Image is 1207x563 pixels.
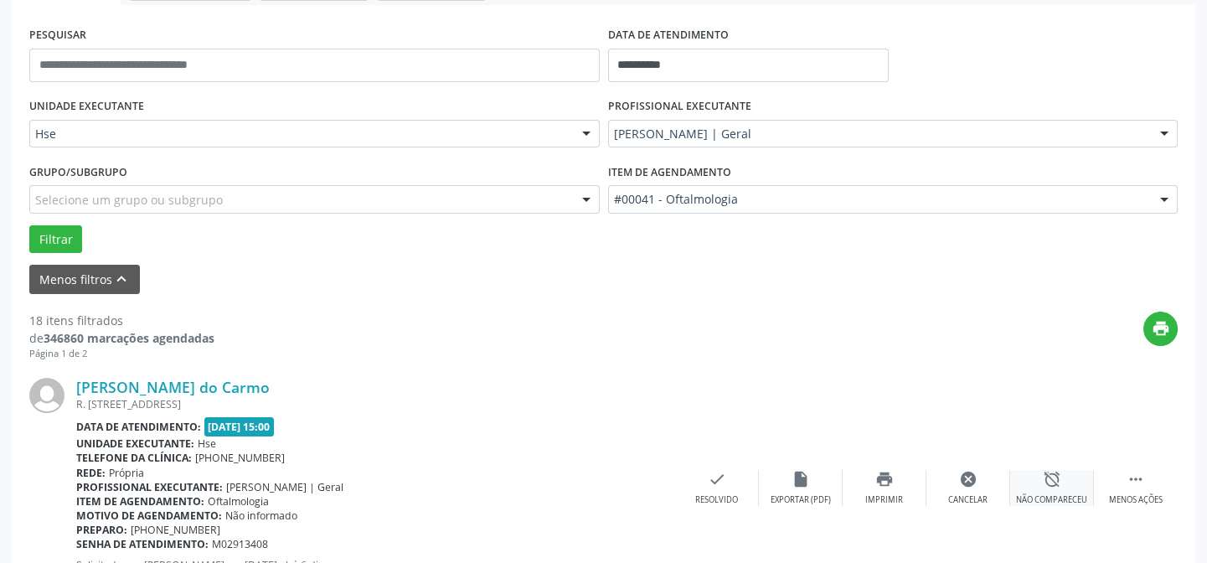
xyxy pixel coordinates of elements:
[1152,319,1170,338] i: print
[198,436,216,451] span: Hse
[29,23,86,49] label: PESQUISAR
[29,265,140,294] button: Menos filtroskeyboard_arrow_up
[76,480,223,494] b: Profissional executante:
[608,23,729,49] label: DATA DE ATENDIMENTO
[76,537,209,551] b: Senha de atendimento:
[35,126,565,142] span: Hse
[948,494,988,506] div: Cancelar
[226,480,343,494] span: [PERSON_NAME] | Geral
[29,378,64,413] img: img
[76,509,222,523] b: Motivo de agendamento:
[695,494,738,506] div: Resolvido
[614,126,1144,142] span: [PERSON_NAME] | Geral
[1127,470,1145,488] i: 
[195,451,285,465] span: [PHONE_NUMBER]
[76,397,675,411] div: R. [STREET_ADDRESS]
[608,159,731,185] label: Item de agendamento
[109,466,144,480] span: Própria
[212,537,268,551] span: M02913408
[1143,312,1178,346] button: print
[29,329,214,347] div: de
[875,470,894,488] i: print
[112,270,131,288] i: keyboard_arrow_up
[771,494,831,506] div: Exportar (PDF)
[76,451,192,465] b: Telefone da clínica:
[76,378,270,396] a: [PERSON_NAME] do Carmo
[44,330,214,346] strong: 346860 marcações agendadas
[35,191,223,209] span: Selecione um grupo ou subgrupo
[76,494,204,509] b: Item de agendamento:
[204,417,275,436] span: [DATE] 15:00
[225,509,297,523] span: Não informado
[1043,470,1061,488] i: alarm_off
[1109,494,1163,506] div: Menos ações
[608,94,751,120] label: PROFISSIONAL EXECUTANTE
[708,470,726,488] i: check
[1016,494,1087,506] div: Não compareceu
[76,466,106,480] b: Rede:
[76,436,194,451] b: Unidade executante:
[959,470,977,488] i: cancel
[76,523,127,537] b: Preparo:
[208,494,269,509] span: Oftalmologia
[76,420,201,434] b: Data de atendimento:
[865,494,903,506] div: Imprimir
[29,225,82,254] button: Filtrar
[131,523,220,537] span: [PHONE_NUMBER]
[29,159,127,185] label: Grupo/Subgrupo
[29,94,144,120] label: UNIDADE EXECUTANTE
[792,470,810,488] i: insert_drive_file
[29,312,214,329] div: 18 itens filtrados
[614,191,1144,208] span: #00041 - Oftalmologia
[29,347,214,361] div: Página 1 de 2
